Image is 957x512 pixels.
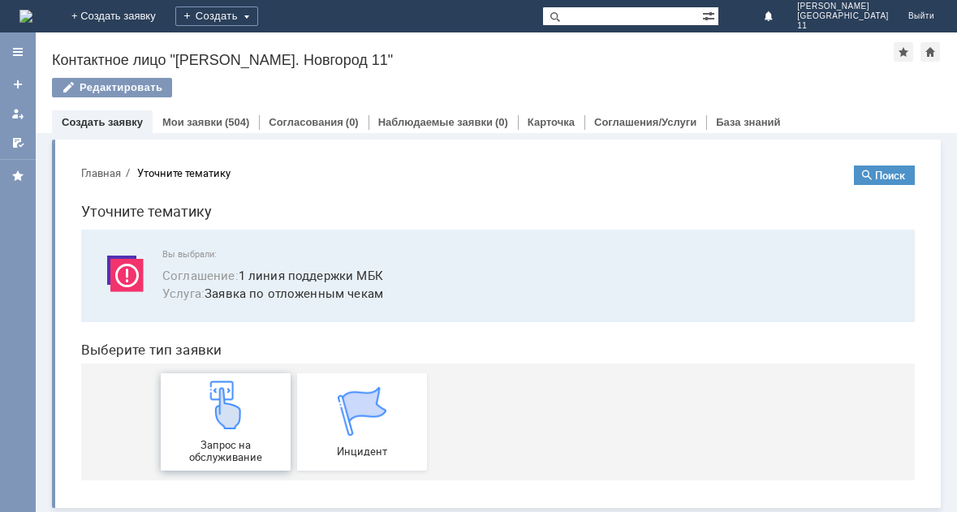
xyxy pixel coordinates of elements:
[5,101,31,127] a: Мои заявки
[69,15,162,27] div: Уточните тематику
[716,116,780,128] a: База знаний
[702,7,718,23] span: Расширенный поиск
[234,293,354,305] span: Инцидент
[225,116,249,128] div: (504)
[52,52,894,68] div: Контактное лицо "[PERSON_NAME]. Новгород 11"
[797,21,889,31] span: 11
[495,116,508,128] div: (0)
[269,234,318,283] img: get067d4ba7cf7247ad92597448b2db9300
[32,97,81,145] img: svg%3E
[269,116,343,128] a: Согласования
[528,116,575,128] a: Карточка
[19,10,32,23] a: Перейти на домашнюю страницу
[175,6,258,26] div: Создать
[94,131,827,150] span: Заявка по отложенным чекам
[894,42,913,62] div: Добавить в избранное
[378,116,493,128] a: Наблюдаемые заявки
[62,116,143,128] a: Создать заявку
[133,228,182,277] img: get23c147a1b4124cbfa18e19f2abec5e8f
[5,71,31,97] a: Создать заявку
[797,11,889,21] span: [GEOGRAPHIC_DATA]
[13,189,847,205] header: Выберите тип заявки
[346,116,359,128] div: (0)
[94,132,136,148] span: Услуга :
[786,13,847,32] button: Поиск
[162,116,222,128] a: Мои заявки
[94,114,315,132] button: Соглашение:1 линия поддержки МБК
[594,116,696,128] a: Соглашения/Услуги
[5,130,31,156] a: Мои согласования
[13,13,53,28] button: Главная
[19,10,32,23] img: logo
[229,221,359,318] a: Инцидент
[13,47,847,71] h1: Уточните тематику
[94,114,170,131] span: Соглашение :
[93,221,222,318] a: Запрос на обслуживание
[94,97,827,107] span: Вы выбрали:
[797,2,889,11] span: [PERSON_NAME]
[97,286,218,311] span: Запрос на обслуживание
[920,42,940,62] div: Сделать домашней страницей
